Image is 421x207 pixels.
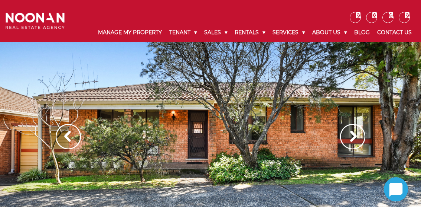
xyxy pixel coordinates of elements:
[200,23,231,42] a: Sales
[6,13,65,29] img: Noonan Real Estate Agency
[56,124,81,149] img: Arrow slider
[309,23,350,42] a: About Us
[373,23,415,42] a: Contact Us
[350,23,373,42] a: Blog
[269,23,309,42] a: Services
[166,23,200,42] a: Tenant
[231,23,269,42] a: Rentals
[94,23,166,42] a: Manage My Property
[340,124,365,149] img: Arrow slider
